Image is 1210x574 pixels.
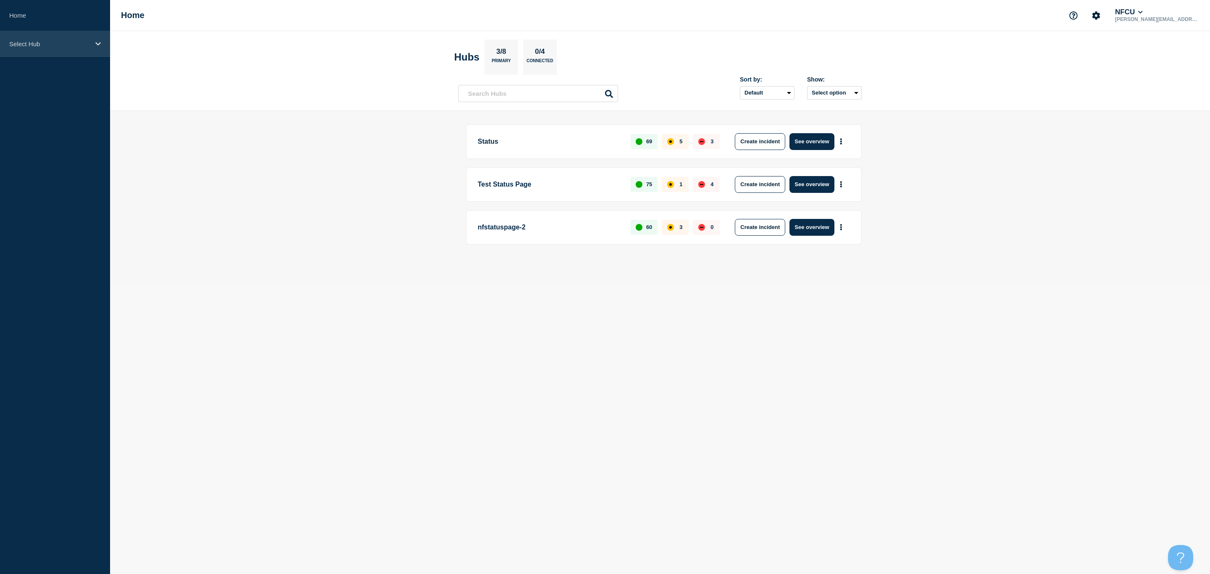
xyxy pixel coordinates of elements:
[526,58,553,67] p: Connected
[667,138,674,145] div: affected
[1065,7,1082,24] button: Support
[710,224,713,230] p: 0
[636,138,642,145] div: up
[789,219,834,236] button: See overview
[679,224,682,230] p: 3
[1113,8,1144,16] button: NFCU
[646,181,652,187] p: 75
[740,86,794,100] select: Sort by
[121,11,145,20] h1: Home
[679,181,682,187] p: 1
[836,219,847,235] button: More actions
[740,76,794,83] div: Sort by:
[478,176,621,193] p: Test Status Page
[646,138,652,145] p: 69
[735,219,785,236] button: Create incident
[9,40,90,47] p: Select Hub
[836,176,847,192] button: More actions
[667,181,674,188] div: affected
[807,86,862,100] button: Select option
[1168,545,1193,570] iframe: Help Scout Beacon - Open
[532,47,548,58] p: 0/4
[667,224,674,231] div: affected
[698,181,705,188] div: down
[836,134,847,149] button: More actions
[458,85,618,102] input: Search Hubs
[735,176,785,193] button: Create incident
[646,224,652,230] p: 60
[710,138,713,145] p: 3
[454,51,479,63] h2: Hubs
[478,133,621,150] p: Status
[679,138,682,145] p: 5
[789,133,834,150] button: See overview
[735,133,785,150] button: Create incident
[478,219,621,236] p: nfstatuspage-2
[636,224,642,231] div: up
[698,224,705,231] div: down
[1113,16,1201,22] p: [PERSON_NAME][EMAIL_ADDRESS][DOMAIN_NAME]
[789,176,834,193] button: See overview
[492,58,511,67] p: Primary
[493,47,510,58] p: 3/8
[636,181,642,188] div: up
[698,138,705,145] div: down
[1087,7,1105,24] button: Account settings
[710,181,713,187] p: 4
[807,76,862,83] div: Show:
